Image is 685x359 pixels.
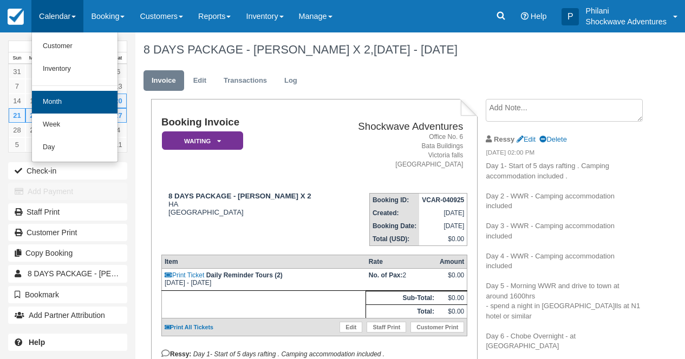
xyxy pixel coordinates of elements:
[25,64,42,79] a: 1
[8,334,127,351] a: Help
[8,244,127,262] button: Copy Booking
[369,271,403,279] strong: No. of Pax
[25,108,42,123] a: 22
[110,79,127,94] a: 13
[31,32,118,162] ul: Calendar
[486,148,641,160] em: [DATE] 02:00 PM
[32,114,118,136] a: Week
[25,79,42,94] a: 8
[367,322,406,333] a: Staff Print
[8,9,24,25] img: checkfront-main-nav-mini-logo.png
[143,70,184,91] a: Invoice
[29,338,45,347] b: Help
[340,322,362,333] a: Edit
[8,286,127,303] button: Bookmark
[8,307,127,324] button: Add Partner Attribution
[8,162,127,179] button: Check-in
[25,52,42,64] th: Mon
[585,16,667,27] p: Shockwave Adventures
[32,35,118,58] a: Customer
[517,135,536,143] a: Edit
[369,207,419,220] th: Created:
[366,255,437,269] th: Rate
[422,196,464,204] strong: VCAR-040925
[161,269,366,291] td: [DATE] - [DATE]
[369,220,419,232] th: Booking Date:
[340,132,463,170] address: Office No. 6 Bata Buildings Victoria falls [GEOGRAPHIC_DATA]
[419,232,467,246] td: $0.00
[8,224,127,241] a: Customer Print
[110,94,127,108] a: 20
[9,52,25,64] th: Sun
[419,220,467,232] td: [DATE]
[25,94,42,108] a: 15
[110,64,127,79] a: 6
[9,123,25,137] a: 28
[161,192,335,216] div: HA [GEOGRAPHIC_DATA]
[531,12,547,21] span: Help
[8,183,127,200] button: Add Payment
[32,136,118,159] a: Day
[168,192,311,200] strong: 8 DAYS PACKAGE - [PERSON_NAME] X 2
[585,5,667,16] p: Philani
[8,265,127,282] a: 8 DAYS PACKAGE - [PERSON_NAME] X 2
[110,123,127,137] a: 4
[9,108,25,123] a: 21
[143,43,641,56] h1: 8 DAYS PACKAGE - [PERSON_NAME] X 2,
[521,12,529,20] i: Help
[165,324,213,330] a: Print All Tickets
[32,58,118,81] a: Inventory
[161,255,366,269] th: Item
[366,291,437,305] th: Sub-Total:
[165,271,204,279] a: Print Ticket
[9,79,25,94] a: 7
[437,305,467,318] td: $0.00
[110,52,127,64] th: Sat
[28,269,175,278] span: 8 DAYS PACKAGE - [PERSON_NAME] X 2
[340,121,463,132] h2: Shockwave Adventures
[562,8,579,25] div: P
[440,271,464,288] div: $0.00
[437,255,467,269] th: Amount
[494,135,514,143] strong: Ressy
[206,271,283,279] strong: Daily Reminder Tours (2)
[437,291,467,305] td: $0.00
[366,269,437,291] td: 2
[25,123,42,137] a: 29
[9,137,25,152] a: 5
[8,203,127,221] a: Staff Print
[374,43,458,56] span: [DATE] - [DATE]
[9,94,25,108] a: 14
[369,232,419,246] th: Total (USD):
[9,64,25,79] a: 31
[216,70,275,91] a: Transactions
[369,194,419,207] th: Booking ID:
[162,131,243,150] em: Waiting
[161,131,239,151] a: Waiting
[419,207,467,220] td: [DATE]
[25,137,42,152] a: 6
[110,108,127,123] a: 27
[185,70,214,91] a: Edit
[276,70,305,91] a: Log
[32,91,118,114] a: Month
[366,305,437,318] th: Total:
[410,322,464,333] a: Customer Print
[161,350,191,358] strong: Ressy:
[161,117,335,128] h1: Booking Invoice
[539,135,566,143] a: Delete
[110,137,127,152] a: 11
